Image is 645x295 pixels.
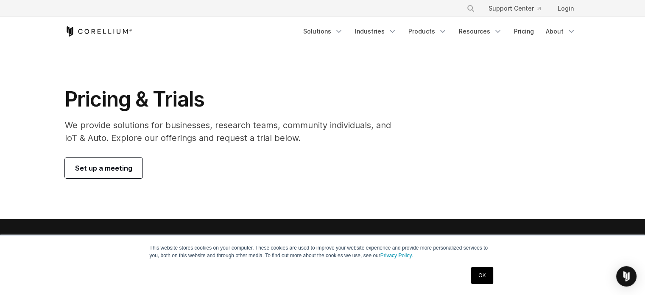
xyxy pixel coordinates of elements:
div: Navigation Menu [298,24,581,39]
a: OK [471,267,493,284]
a: Support Center [482,1,547,16]
h1: Pricing & Trials [65,87,403,112]
button: Search [463,1,478,16]
a: Products [403,24,452,39]
a: Set up a meeting [65,158,142,178]
div: Navigation Menu [456,1,581,16]
a: Resources [454,24,507,39]
p: We provide solutions for businesses, research teams, community individuals, and IoT & Auto. Explo... [65,119,403,144]
div: Open Intercom Messenger [616,266,637,287]
a: Solutions [298,24,348,39]
a: About [541,24,581,39]
a: Login [551,1,581,16]
a: Pricing [509,24,539,39]
a: Privacy Policy. [380,253,413,258]
span: Set up a meeting [75,163,132,173]
p: This website stores cookies on your computer. These cookies are used to improve your website expe... [150,244,496,259]
a: Corellium Home [65,26,132,37]
a: Industries [350,24,402,39]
